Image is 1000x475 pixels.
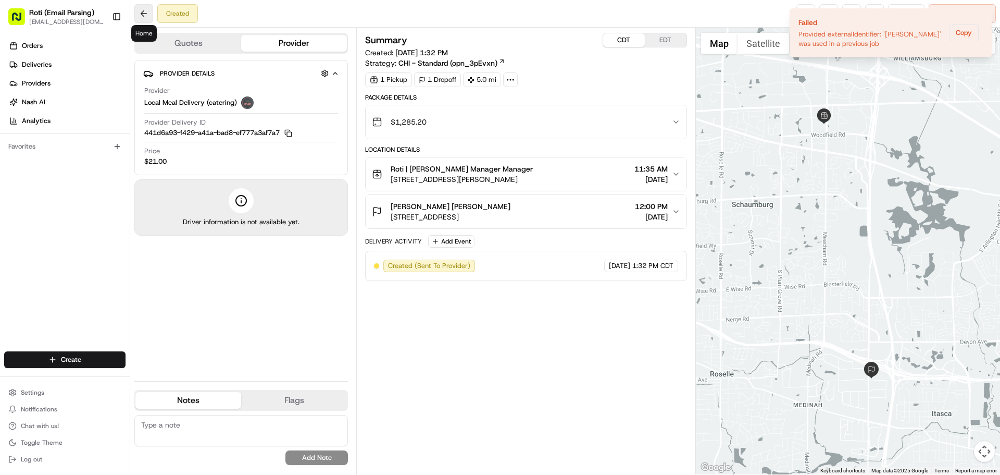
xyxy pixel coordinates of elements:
button: Chat with us! [4,419,126,433]
button: Log out [4,452,126,467]
button: Notes [135,392,241,409]
a: 💻API Documentation [84,147,171,166]
img: Google [698,461,733,474]
button: Flags [241,392,347,409]
button: 441d6a93-f429-a41a-bad8-ef777a3af7a7 [144,128,292,138]
button: CDT [603,33,645,47]
div: Strategy: [365,58,505,68]
button: Show street map [701,33,737,54]
div: We're available if you need us! [35,110,132,118]
div: Home [131,25,157,42]
div: Start new chat [35,100,171,110]
a: Deliveries [4,56,130,73]
span: CHI - Standard (opn_3pEvxn) [398,58,497,68]
p: Welcome 👋 [10,42,190,58]
a: Powered byPylon [73,176,126,185]
div: Provided externalIdentifier: '[PERSON_NAME]' was used in a previous job [798,30,945,48]
span: Orders [22,41,43,51]
span: Map data ©2025 Google [871,468,928,473]
div: 1 Pickup [365,72,412,87]
span: Created: [365,47,448,58]
span: [PERSON_NAME] [PERSON_NAME] [391,201,510,212]
div: Delivery Activity [365,237,422,246]
a: Terms [934,468,949,473]
button: EDT [645,33,686,47]
button: [EMAIL_ADDRESS][DOMAIN_NAME] [29,18,104,26]
div: 💻 [88,152,96,161]
span: Knowledge Base [21,151,80,162]
span: Analytics [22,116,51,126]
a: Open this area in Google Maps (opens a new window) [698,461,733,474]
div: Favorites [4,138,126,155]
button: Quotes [135,35,241,52]
button: Create [4,351,126,368]
input: Clear [27,67,172,78]
div: 5.0 mi [463,72,501,87]
button: Roti | [PERSON_NAME] Manager Manager[STREET_ADDRESS][PERSON_NAME]11:35 AM[DATE] [366,157,686,191]
span: [STREET_ADDRESS][PERSON_NAME] [391,174,533,185]
a: Report a map error [955,468,997,473]
div: 📗 [10,152,19,161]
span: 11:35 AM [634,164,668,174]
span: $21.00 [144,157,167,166]
a: Orders [4,38,130,54]
button: Keyboard shortcuts [820,467,865,474]
span: [DATE] [635,212,668,222]
span: Chat with us! [21,422,59,430]
button: $1,285.20 [366,105,686,139]
img: lmd_logo.png [241,96,254,109]
button: Copy [949,25,979,41]
img: Nash [10,10,31,31]
a: CHI - Standard (opn_3pEvxn) [398,58,505,68]
span: Providers [22,79,51,88]
a: Analytics [4,113,130,129]
span: Roti | [PERSON_NAME] Manager Manager [391,164,533,174]
span: Provider [144,86,170,95]
button: Roti (Email Parsing) [29,7,94,18]
span: Price [144,147,160,156]
button: Toggle Theme [4,435,126,450]
a: 📗Knowledge Base [6,147,84,166]
div: Location Details [365,145,686,154]
button: Roti (Email Parsing)[EMAIL_ADDRESS][DOMAIN_NAME] [4,4,108,29]
span: [DATE] 1:32 PM [395,48,448,57]
span: Log out [21,455,42,464]
span: Driver information is not available yet. [183,217,299,227]
span: Created (Sent To Provider) [388,261,470,271]
span: [DATE] [609,261,630,271]
button: Provider [241,35,347,52]
span: 1:32 PM CDT [632,261,673,271]
button: Map camera controls [974,441,995,462]
span: [DATE] [634,174,668,185]
span: Nash AI [22,98,45,107]
button: Add Event [428,235,474,248]
span: Local Meal Delivery (catering) [144,98,237,107]
span: Provider Details [160,69,215,78]
span: Settings [21,388,44,397]
a: Providers [4,75,130,92]
button: [PERSON_NAME] [PERSON_NAME][STREET_ADDRESS]12:00 PM[DATE] [366,195,686,228]
button: Show satellite imagery [737,33,789,54]
span: Toggle Theme [21,439,63,447]
span: [STREET_ADDRESS] [391,212,510,222]
a: Nash AI [4,94,130,111]
button: Notifications [4,402,126,417]
span: Provider Delivery ID [144,118,206,127]
div: Package Details [365,93,686,102]
span: Deliveries [22,60,52,69]
span: $1,285.20 [391,117,427,127]
div: 1 Dropoff [414,72,461,87]
span: 12:00 PM [635,201,668,212]
span: Pylon [104,177,126,185]
img: 1736555255976-a54dd68f-1ca7-489b-9aae-adbdc363a1c4 [10,100,29,118]
span: Notifications [21,405,57,413]
span: Create [61,355,81,364]
button: Settings [4,385,126,400]
button: Provider Details [143,65,339,82]
h3: Summary [365,35,407,45]
button: Start new chat [177,103,190,115]
div: Failed [798,17,945,28]
span: API Documentation [98,151,167,162]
